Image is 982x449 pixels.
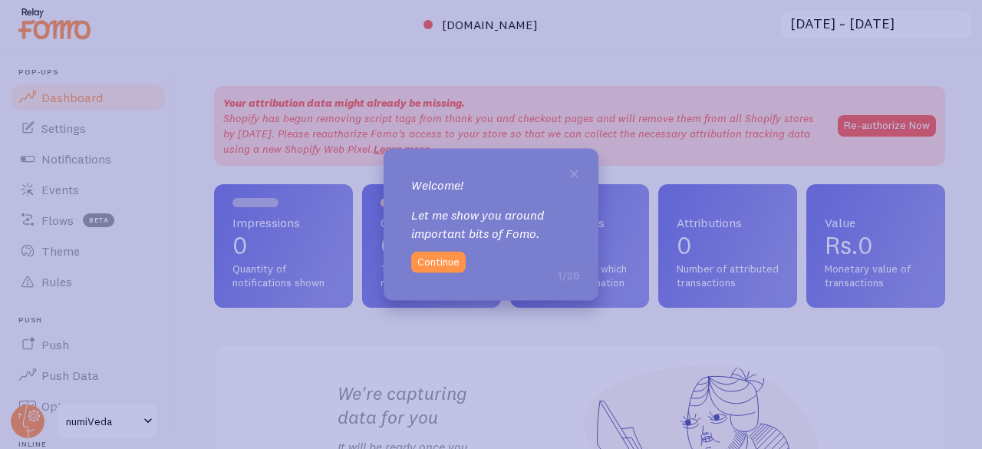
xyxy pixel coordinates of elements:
[411,176,571,193] p: Welcome!
[411,176,571,243] div: Let me show you around important bits of Fomo.
[568,160,580,183] span: ×
[411,252,466,273] button: Continue
[568,167,580,179] button: Close Tour
[558,267,580,282] span: 1/26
